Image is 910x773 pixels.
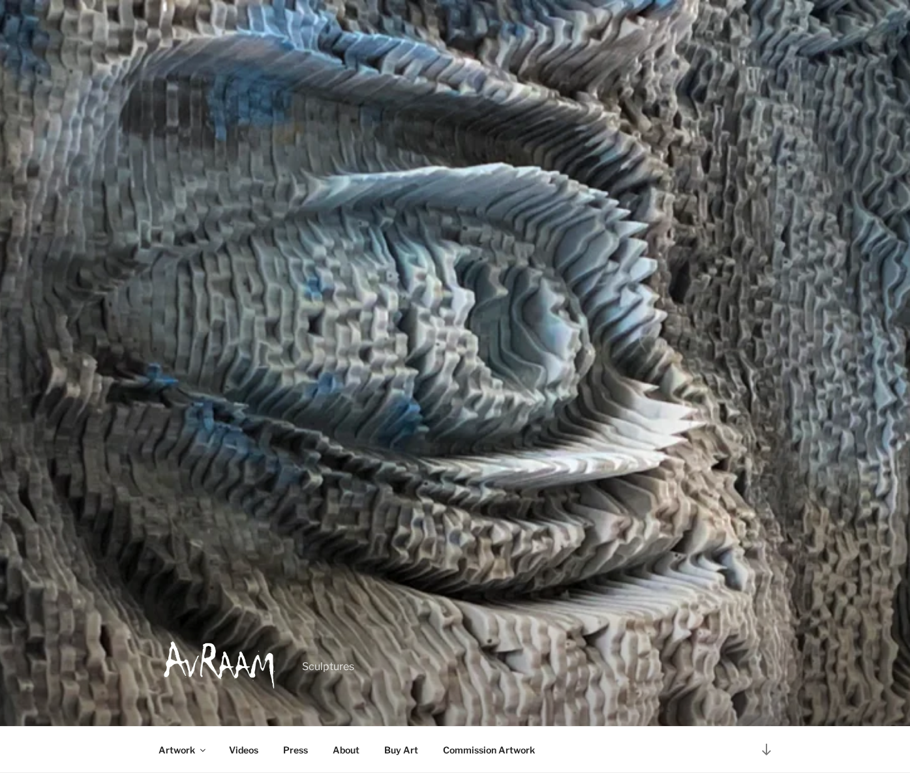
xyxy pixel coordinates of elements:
[147,734,216,766] a: Artwork
[302,659,354,675] p: Sculptures
[218,734,270,766] a: Videos
[147,734,763,766] nav: Top Menu
[373,734,430,766] a: Buy Art
[322,734,371,766] a: About
[432,734,547,766] a: Commission Artwork
[272,734,320,766] a: Press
